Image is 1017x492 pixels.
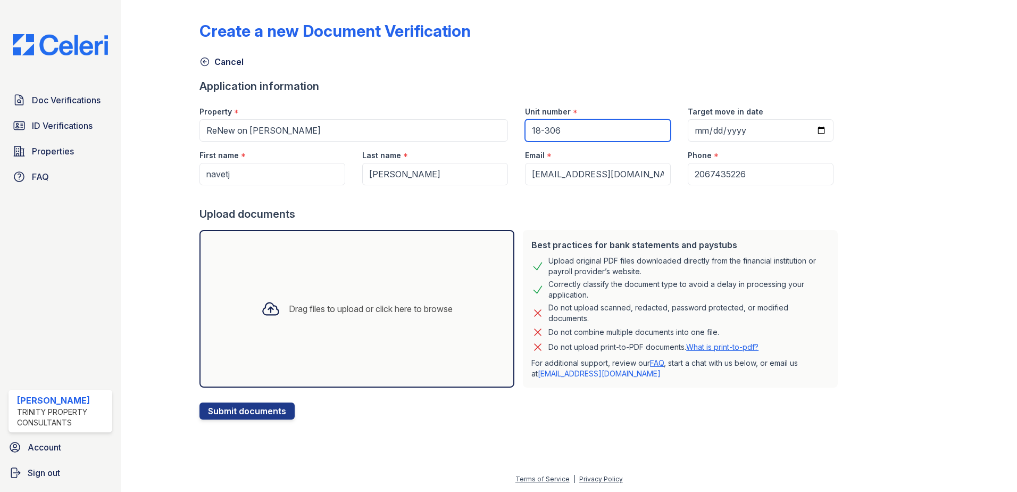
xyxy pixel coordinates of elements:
[579,475,623,483] a: Privacy Policy
[531,239,829,251] div: Best practices for bank statements and paystubs
[9,141,112,162] a: Properties
[573,475,576,483] div: |
[686,342,758,351] a: What is print-to-pdf?
[538,369,661,378] a: [EMAIL_ADDRESS][DOMAIN_NAME]
[32,170,49,183] span: FAQ
[9,166,112,187] a: FAQ
[289,302,453,315] div: Drag files to upload or click here to browse
[199,207,842,222] div: Upload documents
[199,55,244,68] a: Cancel
[688,150,712,161] label: Phone
[9,89,112,111] a: Doc Verifications
[199,21,471,40] div: Create a new Document Verification
[199,403,295,420] button: Submit documents
[650,358,664,367] a: FAQ
[28,466,60,479] span: Sign out
[548,256,829,277] div: Upload original PDF files downloaded directly from the financial institution or payroll provider’...
[531,358,829,379] p: For additional support, review our , start a chat with us below, or email us at
[17,394,108,407] div: [PERSON_NAME]
[32,94,101,106] span: Doc Verifications
[548,326,719,339] div: Do not combine multiple documents into one file.
[4,462,116,483] a: Sign out
[548,342,758,352] p: Do not upload print-to-PDF documents.
[9,115,112,136] a: ID Verifications
[199,106,232,117] label: Property
[32,119,93,132] span: ID Verifications
[362,150,401,161] label: Last name
[548,302,829,324] div: Do not upload scanned, redacted, password protected, or modified documents.
[17,407,108,428] div: Trinity Property Consultants
[525,106,571,117] label: Unit number
[4,437,116,458] a: Account
[199,79,842,94] div: Application information
[515,475,570,483] a: Terms of Service
[688,106,763,117] label: Target move in date
[525,150,545,161] label: Email
[199,150,239,161] label: First name
[32,145,74,158] span: Properties
[28,441,61,454] span: Account
[4,34,116,55] img: CE_Logo_Blue-a8612792a0a2168367f1c8372b55b34899dd931a85d93a1a3d3e32e68fde9ad4.png
[548,279,829,300] div: Correctly classify the document type to avoid a delay in processing your application.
